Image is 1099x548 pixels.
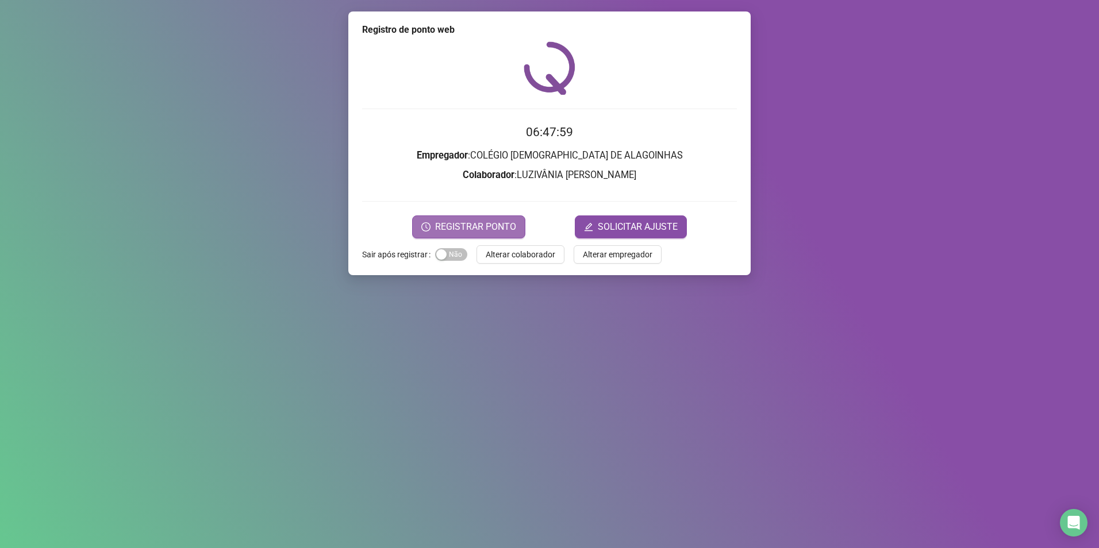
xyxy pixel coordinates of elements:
span: Alterar colaborador [486,248,555,261]
button: REGISTRAR PONTO [412,215,525,238]
img: QRPoint [524,41,575,95]
span: clock-circle [421,222,431,231]
h3: : LUZIVÂNIA [PERSON_NAME] [362,168,737,183]
span: edit [584,222,593,231]
div: Registro de ponto web [362,23,737,37]
button: editSOLICITAR AJUSTE [575,215,687,238]
time: 06:47:59 [526,125,573,139]
button: Alterar empregador [574,245,662,264]
strong: Colaborador [463,169,514,180]
div: Open Intercom Messenger [1060,509,1088,537]
button: Alterar colaborador [477,245,564,264]
span: SOLICITAR AJUSTE [598,220,678,234]
strong: Empregador [417,150,468,161]
span: REGISTRAR PONTO [435,220,516,234]
label: Sair após registrar [362,245,435,264]
span: Alterar empregador [583,248,652,261]
h3: : COLÉGIO [DEMOGRAPHIC_DATA] DE ALAGOINHAS [362,148,737,163]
